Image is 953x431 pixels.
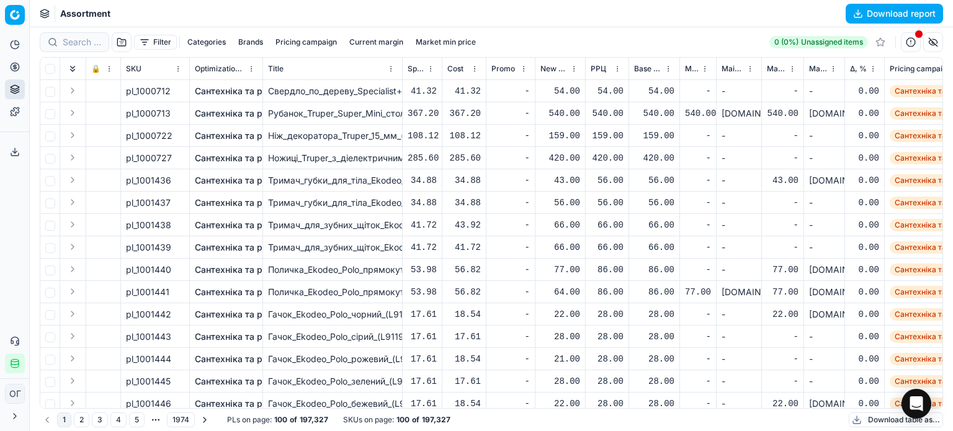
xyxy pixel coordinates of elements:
div: 0.00 [850,219,879,231]
span: pl_1001438 [126,219,171,231]
div: - [685,174,711,187]
div: 34.88 [408,197,437,209]
strong: 100 [396,415,409,425]
span: Optimization group [195,64,245,74]
button: Expand [65,105,80,120]
div: 0.00 [850,174,879,187]
div: 17.61 [447,331,481,343]
span: pl_1001446 [126,398,171,410]
div: 17.61 [408,375,437,388]
div: 86.00 [634,286,674,298]
div: - [767,331,799,343]
span: SKUs on page : [343,415,394,425]
div: 53.98 [408,264,437,276]
span: Δ, % [850,64,867,74]
div: Гачок_Ekodeo_Polo_бежевий_(L9119BG) [268,398,397,410]
a: Сантехніка та ремонт [195,107,289,120]
div: 86.00 [591,286,624,298]
div: Гачок_Ekodeo_Polo_сірий_(L9119SL) [268,331,397,343]
button: 3 [92,412,108,427]
div: 56.82 [447,264,481,276]
div: 28.00 [634,353,674,365]
div: - [722,174,756,187]
div: Тримач_губки_для_тіла_Ekodeo_Polo_чорний_(L9116ВК) [268,197,397,209]
div: Ножиці_Truper_з_діелектричним_покриттям_150_мм_(TIEL-6) [268,152,397,164]
div: 22.00 [767,308,799,321]
div: 367.20 [447,107,481,120]
span: Base price [634,64,662,74]
div: - [809,353,839,365]
div: - [809,331,839,343]
span: Title [268,64,284,74]
div: - [685,308,711,321]
div: - [685,197,711,209]
div: - [685,398,711,410]
span: ОГ [6,384,24,403]
div: Open Intercom Messenger [902,389,931,419]
div: - [685,375,711,388]
div: - [722,308,756,321]
button: Pricing campaign [271,35,342,50]
button: Current margin [344,35,408,50]
div: 18.54 [447,398,481,410]
span: pl_1001443 [126,331,171,343]
div: 0.00 [850,241,879,254]
div: [DOMAIN_NAME] [809,398,839,410]
button: Expand [65,396,80,411]
div: - [491,241,530,254]
div: - [809,241,839,254]
strong: of [290,415,297,425]
button: Expand [65,239,80,254]
button: Expand [65,195,80,210]
div: 66.00 [540,219,580,231]
div: 540.00 [540,107,580,120]
div: - [722,398,756,410]
nav: breadcrumb [60,7,110,20]
div: - [767,353,799,365]
div: 56.82 [447,286,481,298]
a: Сантехніка та ремонт [195,174,289,187]
div: 41.72 [408,241,437,254]
div: 56.00 [591,197,624,209]
a: Сантехніка та ремонт [195,130,289,142]
div: - [685,152,711,164]
div: 17.61 [408,353,437,365]
span: pl_1001437 [126,197,171,209]
div: 17.61 [447,375,481,388]
div: 41.32 [447,85,481,97]
div: 0.00 [850,85,879,97]
a: Сантехніка та ремонт [195,241,289,254]
div: 41.72 [408,219,437,231]
div: Свердло_по_дереву_Specialist+_плоске_17_мм_(69/1-170) [268,85,397,97]
a: Сантехніка та ремонт [195,152,289,164]
span: SKU [126,64,141,74]
button: 2 [74,412,89,427]
button: Expand [65,172,80,187]
div: - [809,375,839,388]
div: - [685,219,711,231]
span: Unassigned items [801,37,863,47]
div: 28.00 [591,353,624,365]
div: 22.00 [767,398,799,410]
button: Categories [182,35,231,50]
span: Main CD min price [685,64,699,74]
div: - [722,85,756,97]
button: Go to previous page [40,412,55,427]
span: Assortment [60,7,110,20]
div: - [685,241,711,254]
span: pl_1001445 [126,375,171,388]
a: Сантехніка та ремонт [195,375,289,388]
div: 77.00 [767,286,799,298]
div: 28.00 [591,375,624,388]
div: Тримач_губки_для_тіла_Ekodeo_Polo_сірий_(L9116SL) [268,174,397,187]
div: 66.00 [540,241,580,254]
button: Market min price [411,35,481,50]
div: Поличка_Ekodeo_Polo_прямокутна_сіра_(L9118SL) [268,264,397,276]
span: pl_1001439 [126,241,171,254]
button: Expand [65,373,80,388]
button: Expand [65,83,80,98]
button: Expand [65,351,80,366]
div: - [685,130,711,142]
div: - [767,152,799,164]
div: - [685,331,711,343]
